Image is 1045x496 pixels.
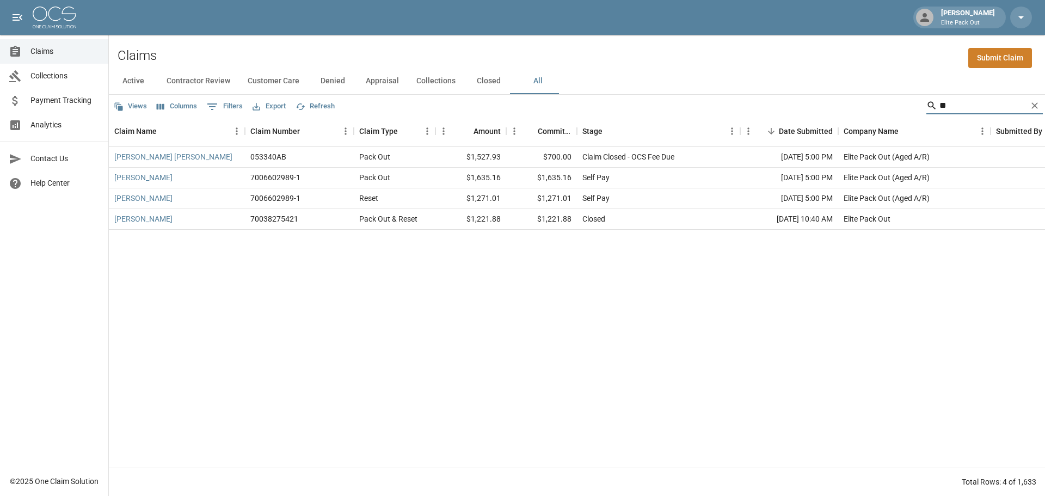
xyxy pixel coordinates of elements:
[30,119,100,131] span: Analytics
[33,7,76,28] img: ocs-logo-white-transparent.png
[250,116,300,146] div: Claim Number
[7,7,28,28] button: open drawer
[513,68,562,94] button: All
[740,188,838,209] div: [DATE] 5:00 PM
[357,68,408,94] button: Appraisal
[419,123,435,139] button: Menu
[118,48,157,64] h2: Claims
[114,172,173,183] a: [PERSON_NAME]
[996,116,1042,146] div: Submitted By
[506,188,577,209] div: $1,271.01
[838,116,991,146] div: Company Name
[582,151,674,162] div: Claim Closed - OCS Fee Due
[926,97,1043,117] div: Search
[158,68,239,94] button: Contractor Review
[844,116,899,146] div: Company Name
[522,124,538,139] button: Sort
[109,68,1045,94] div: dynamic tabs
[435,123,452,139] button: Menu
[30,46,100,57] span: Claims
[308,68,357,94] button: Denied
[250,172,300,183] div: 7006602989-1
[30,153,100,164] span: Contact Us
[506,147,577,168] div: $700.00
[435,147,506,168] div: $1,527.93
[30,70,100,82] span: Collections
[740,209,838,230] div: [DATE] 10:40 AM
[300,124,315,139] button: Sort
[844,213,890,224] div: Elite Pack Out
[458,124,474,139] button: Sort
[435,168,506,188] div: $1,635.16
[114,151,232,162] a: [PERSON_NAME] [PERSON_NAME]
[229,123,245,139] button: Menu
[899,124,914,139] button: Sort
[582,116,603,146] div: Stage
[435,116,506,146] div: Amount
[764,124,779,139] button: Sort
[962,476,1036,487] div: Total Rows: 4 of 1,633
[359,116,398,146] div: Claim Type
[740,116,838,146] div: Date Submitted
[506,168,577,188] div: $1,635.16
[779,116,833,146] div: Date Submitted
[114,213,173,224] a: [PERSON_NAME]
[941,19,995,28] p: Elite Pack Out
[398,124,413,139] button: Sort
[109,68,158,94] button: Active
[354,116,435,146] div: Claim Type
[30,95,100,106] span: Payment Tracking
[359,151,390,162] div: Pack Out
[464,68,513,94] button: Closed
[111,98,150,115] button: Views
[109,116,245,146] div: Claim Name
[293,98,337,115] button: Refresh
[154,98,200,115] button: Select columns
[204,98,245,115] button: Show filters
[359,213,417,224] div: Pack Out & Reset
[250,98,288,115] button: Export
[582,213,605,224] div: Closed
[844,193,930,204] div: Elite Pack Out (Aged A/R)
[239,68,308,94] button: Customer Care
[844,151,930,162] div: Elite Pack Out (Aged A/R)
[538,116,571,146] div: Committed Amount
[250,213,298,224] div: 70038275421
[724,123,740,139] button: Menu
[974,123,991,139] button: Menu
[359,193,378,204] div: Reset
[157,124,172,139] button: Sort
[30,177,100,189] span: Help Center
[506,209,577,230] div: $1,221.88
[1026,97,1043,114] button: Clear
[250,151,286,162] div: 053340AB
[577,116,740,146] div: Stage
[359,172,390,183] div: Pack Out
[474,116,501,146] div: Amount
[10,476,99,487] div: © 2025 One Claim Solution
[435,188,506,209] div: $1,271.01
[435,209,506,230] div: $1,221.88
[245,116,354,146] div: Claim Number
[844,172,930,183] div: Elite Pack Out (Aged A/R)
[582,172,610,183] div: Self Pay
[114,116,157,146] div: Claim Name
[740,147,838,168] div: [DATE] 5:00 PM
[740,123,757,139] button: Menu
[506,116,577,146] div: Committed Amount
[114,193,173,204] a: [PERSON_NAME]
[408,68,464,94] button: Collections
[937,8,999,27] div: [PERSON_NAME]
[968,48,1032,68] a: Submit Claim
[603,124,618,139] button: Sort
[337,123,354,139] button: Menu
[506,123,522,139] button: Menu
[582,193,610,204] div: Self Pay
[740,168,838,188] div: [DATE] 5:00 PM
[250,193,300,204] div: 7006602989-1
